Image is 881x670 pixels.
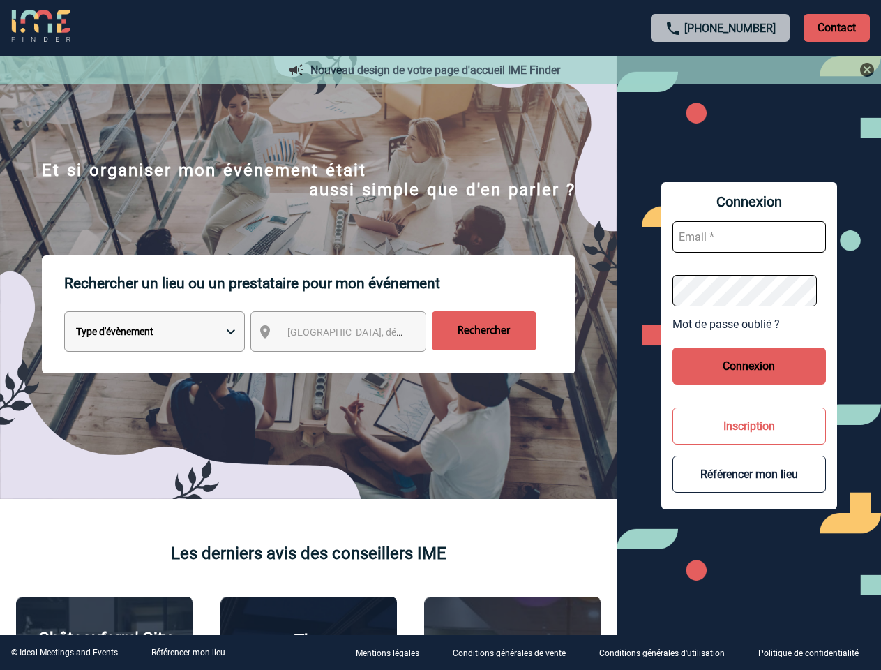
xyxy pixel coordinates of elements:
p: Politique de confidentialité [758,649,859,659]
a: Politique de confidentialité [747,646,881,660]
p: Conditions générales de vente [453,649,566,659]
div: © Ideal Meetings and Events [11,648,118,657]
p: Châteauform' City [GEOGRAPHIC_DATA] [24,629,185,668]
p: Agence 2ISD [465,632,560,652]
p: The [GEOGRAPHIC_DATA] [228,631,389,670]
a: Référencer mon lieu [151,648,225,657]
p: Contact [804,14,870,42]
p: Mentions légales [356,649,419,659]
p: Conditions générales d'utilisation [599,649,725,659]
a: Conditions générales de vente [442,646,588,660]
a: Mentions légales [345,646,442,660]
a: Conditions générales d'utilisation [588,646,747,660]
